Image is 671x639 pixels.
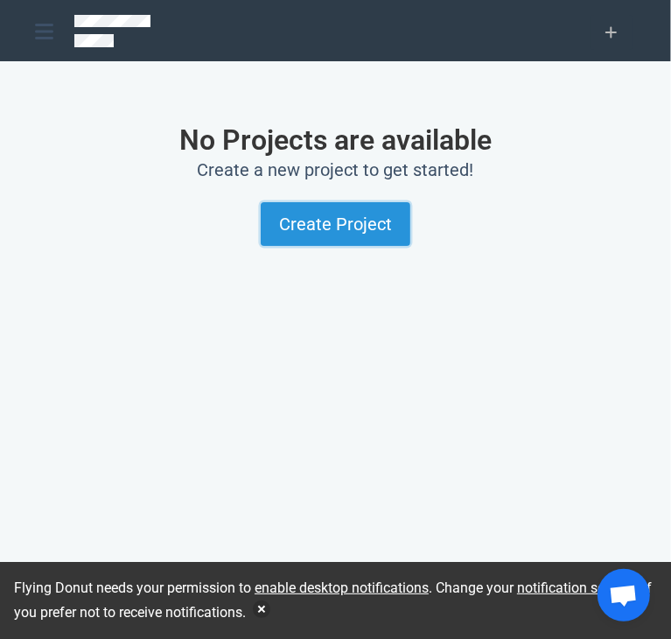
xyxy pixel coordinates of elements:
[255,579,429,596] a: enable desktop notifications
[598,569,650,621] div: Chat abierto
[261,202,410,246] button: Create Project
[517,579,640,596] a: notification settings
[63,159,608,181] h2: Create a new project to get started!
[63,124,608,156] h1: No Projects are available
[14,579,429,596] span: Flying Donut needs your permission to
